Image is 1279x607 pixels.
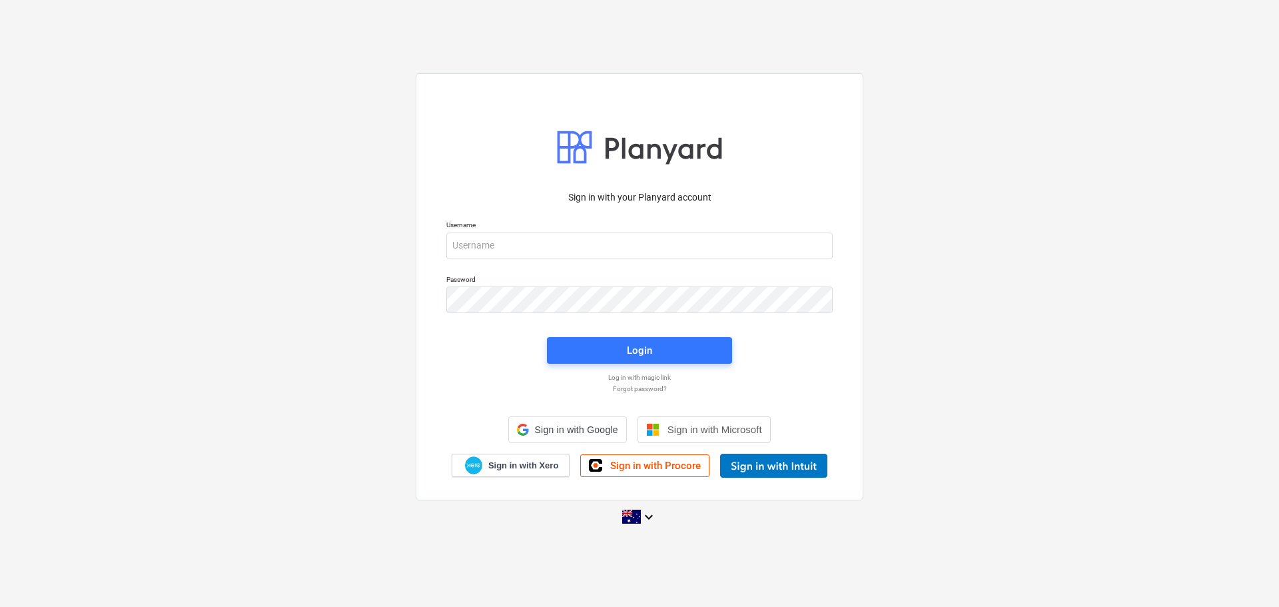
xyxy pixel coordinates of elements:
[641,509,657,525] i: keyboard_arrow_down
[452,454,570,477] a: Sign in with Xero
[446,233,833,259] input: Username
[667,424,762,435] span: Sign in with Microsoft
[465,456,482,474] img: Xero logo
[440,373,839,382] a: Log in with magic link
[610,460,701,472] span: Sign in with Procore
[488,460,558,472] span: Sign in with Xero
[627,342,652,359] div: Login
[446,191,833,205] p: Sign in with your Planyard account
[534,424,618,435] span: Sign in with Google
[508,416,626,443] div: Sign in with Google
[547,337,732,364] button: Login
[646,423,659,436] img: Microsoft logo
[446,221,833,232] p: Username
[446,275,833,287] p: Password
[580,454,709,477] a: Sign in with Procore
[440,384,839,393] a: Forgot password?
